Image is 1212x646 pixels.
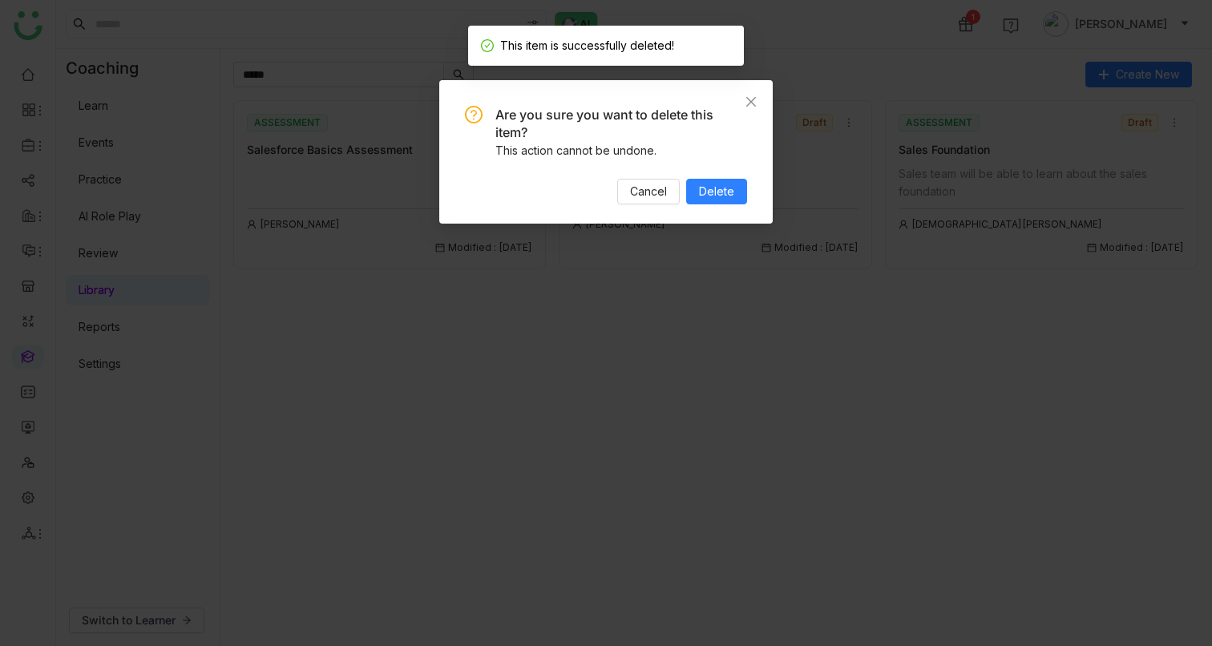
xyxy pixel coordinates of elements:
button: Close [729,80,773,123]
button: Cancel [617,179,680,204]
span: Cancel [630,183,667,200]
button: Delete [686,179,747,204]
span: This item is successfully deleted! [500,38,674,52]
span: Delete [699,183,734,200]
span: Are you sure you want to delete this item? [495,107,713,140]
div: This action cannot be undone. [495,142,747,159]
